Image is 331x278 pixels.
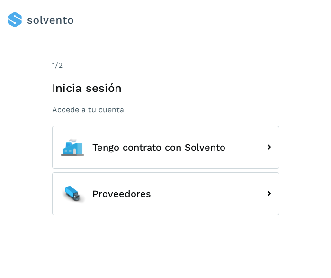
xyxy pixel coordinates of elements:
span: Proveedores [92,188,151,199]
span: 1 [52,61,55,70]
h1: Inicia sesión [52,81,279,95]
button: Proveedores [52,172,279,215]
span: Tengo contrato con Solvento [92,142,225,152]
div: /2 [52,60,279,71]
p: Accede a tu cuenta [52,105,279,114]
button: Tengo contrato con Solvento [52,126,279,169]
